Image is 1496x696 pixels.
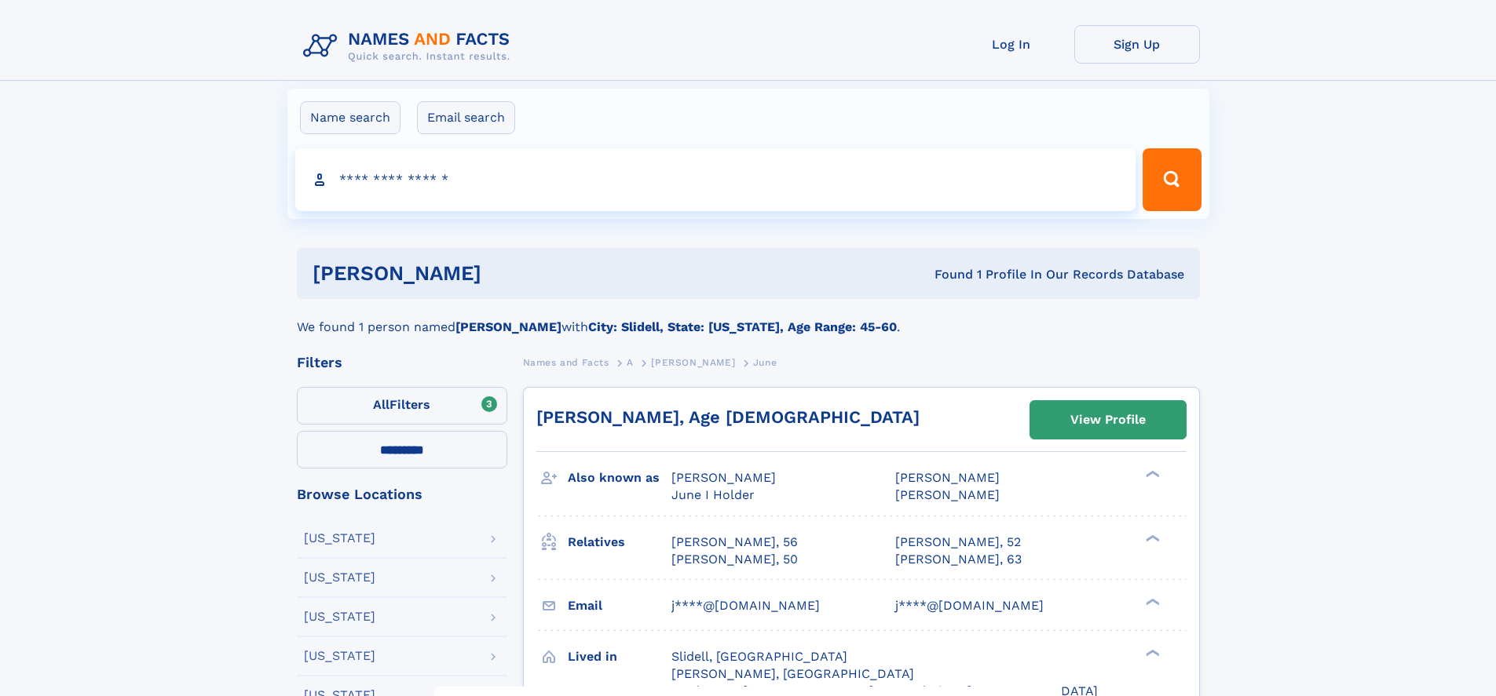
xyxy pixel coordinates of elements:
[568,529,671,556] h3: Relatives
[895,487,1000,502] span: [PERSON_NAME]
[1142,469,1161,479] div: ❯
[671,534,798,551] a: [PERSON_NAME], 56
[297,25,523,67] img: Logo Names and Facts
[295,148,1136,211] input: search input
[1074,25,1200,64] a: Sign Up
[297,487,507,501] div: Browse Locations
[417,101,515,134] label: Email search
[671,487,755,502] span: June I Holder
[568,592,671,619] h3: Email
[304,650,375,662] div: [US_STATE]
[297,387,507,425] label: Filters
[536,407,920,427] a: [PERSON_NAME], Age [DEMOGRAPHIC_DATA]
[1030,401,1186,439] a: View Profile
[373,397,390,412] span: All
[304,610,375,623] div: [US_STATE]
[300,101,401,134] label: Name search
[304,532,375,545] div: [US_STATE]
[651,352,735,372] a: [PERSON_NAME]
[651,357,735,368] span: [PERSON_NAME]
[455,319,561,334] b: [PERSON_NAME]
[1142,596,1161,607] div: ❯
[895,470,1000,485] span: [PERSON_NAME]
[313,264,708,283] h1: [PERSON_NAME]
[1142,533,1161,543] div: ❯
[949,25,1074,64] a: Log In
[297,355,507,370] div: Filters
[671,551,798,568] a: [PERSON_NAME], 50
[1142,647,1161,658] div: ❯
[627,357,634,368] span: A
[753,357,777,368] span: June
[671,470,776,485] span: [PERSON_NAME]
[895,534,1021,551] a: [PERSON_NAME], 52
[568,643,671,670] h3: Lived in
[1070,402,1146,438] div: View Profile
[568,465,671,491] h3: Also known as
[671,649,847,664] span: Slidell, [GEOGRAPHIC_DATA]
[627,352,634,372] a: A
[1143,148,1201,211] button: Search Button
[304,571,375,584] div: [US_STATE]
[671,666,914,681] span: [PERSON_NAME], [GEOGRAPHIC_DATA]
[708,266,1184,283] div: Found 1 Profile In Our Records Database
[895,551,1022,568] a: [PERSON_NAME], 63
[588,319,897,334] b: City: Slidell, State: [US_STATE], Age Range: 45-60
[297,299,1200,337] div: We found 1 person named with .
[523,352,609,372] a: Names and Facts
